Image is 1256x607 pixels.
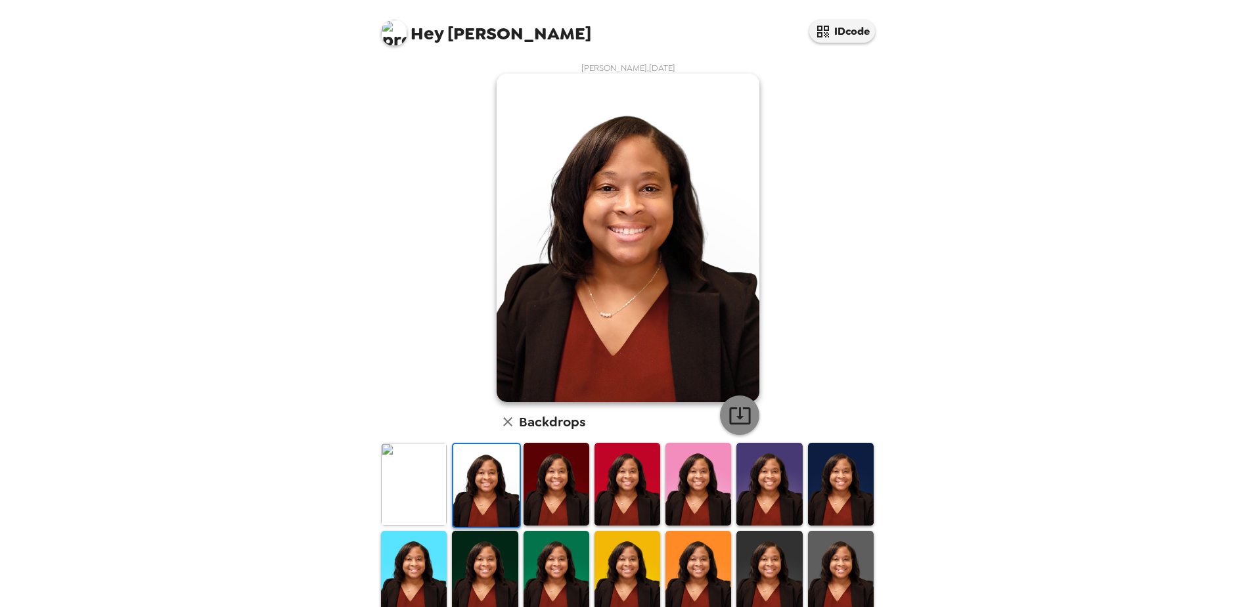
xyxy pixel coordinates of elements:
[381,443,447,525] img: Original
[381,20,407,46] img: profile pic
[581,62,675,74] span: [PERSON_NAME] , [DATE]
[411,22,443,45] span: Hey
[809,20,875,43] button: IDcode
[381,13,591,43] span: [PERSON_NAME]
[519,411,585,432] h6: Backdrops
[497,74,759,402] img: user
